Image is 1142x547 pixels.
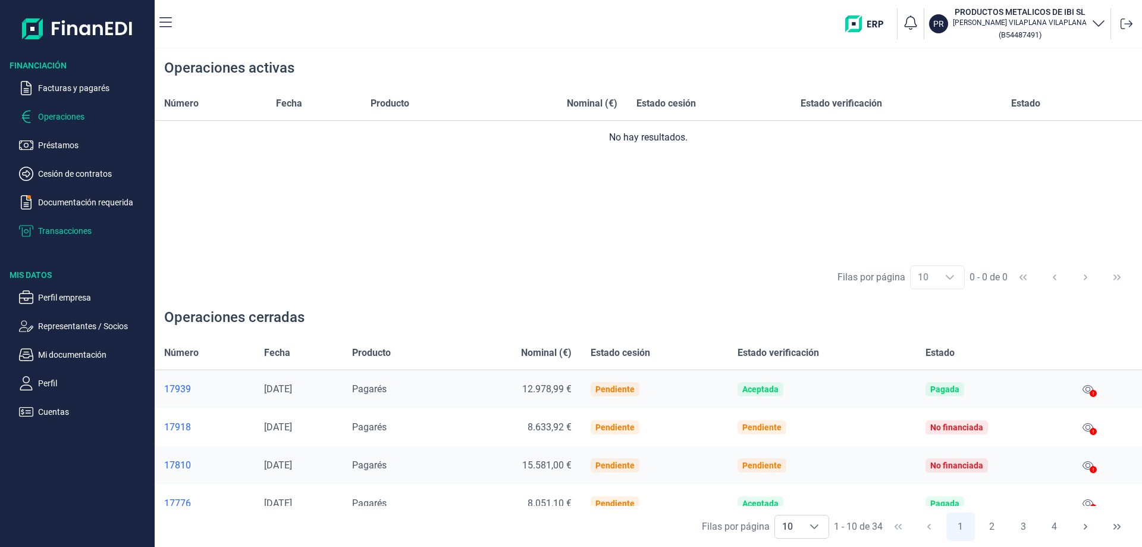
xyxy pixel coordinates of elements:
div: [DATE] [264,383,333,395]
div: [DATE] [264,498,333,510]
span: Estado [1011,96,1040,111]
a: 17810 [164,460,245,471]
p: Facturas y pagarés [38,81,150,95]
span: Estado cesión [636,96,696,111]
button: PRPRODUCTOS METALICOS DE IBI SL[PERSON_NAME] VILAPLANA VILAPLANA(B54487491) [929,6,1106,42]
button: Documentación requerida [19,195,150,210]
span: Estado [925,346,955,360]
button: Page 4 [1040,512,1069,541]
div: Operaciones cerradas [164,308,305,327]
button: Préstamos [19,138,150,152]
div: [DATE] [264,421,333,433]
h3: PRODUCTOS METALICOS DE IBI SL [953,6,1087,18]
p: Cesión de contratos [38,167,150,181]
span: Pagarés [352,460,387,471]
span: Fecha [276,96,302,111]
button: Cesión de contratos [19,167,150,181]
button: Last Page [1103,512,1131,541]
span: 12.978,99 € [522,383,572,395]
button: Representantes / Socios [19,319,150,333]
span: Producto [371,96,409,111]
span: Pagarés [352,421,387,433]
p: PR [933,18,944,30]
div: No financiada [930,423,983,432]
span: 1 - 10 de 34 [834,522,883,532]
div: Pendiente [742,461,782,470]
div: Filas por página [702,520,770,534]
div: Choose [936,266,964,289]
p: Mi documentación [38,348,150,362]
span: Fecha [264,346,290,360]
div: No financiada [930,461,983,470]
div: Choose [800,515,829,538]
img: erp [845,15,892,32]
div: Pendiente [595,385,635,394]
span: Número [164,96,199,111]
span: Nominal (€) [521,346,572,360]
p: Perfil [38,376,150,390]
span: 10 [775,515,800,538]
div: Pagada [930,499,959,508]
small: Copiar cif [999,30,1041,39]
button: First Page [1009,263,1037,292]
button: Perfil empresa [19,290,150,305]
a: 17939 [164,383,245,395]
div: Pagada [930,385,959,394]
span: Número [164,346,199,360]
span: Pagarés [352,383,387,395]
div: [DATE] [264,460,333,471]
button: Page 1 [946,512,975,541]
p: Representantes / Socios [38,319,150,333]
span: 0 - 0 de 0 [970,273,1008,282]
p: Cuentas [38,405,150,419]
a: 17918 [164,421,245,433]
span: 8.633,92 € [528,421,572,433]
button: First Page [884,512,912,541]
button: Page 3 [1009,512,1037,541]
button: Perfil [19,376,150,390]
div: Aceptada [742,385,779,394]
div: Aceptada [742,499,779,508]
div: No hay resultados. [164,130,1132,145]
span: Estado verificación [738,346,819,360]
p: [PERSON_NAME] VILAPLANA VILAPLANA [953,18,1087,27]
a: 17776 [164,498,245,510]
button: Mi documentación [19,348,150,362]
span: Producto [352,346,391,360]
div: Pendiente [595,461,635,470]
span: 8.051,10 € [528,498,572,509]
button: Previous Page [915,512,943,541]
div: Pendiente [595,423,635,432]
span: Estado verificación [801,96,882,111]
button: Page 2 [977,512,1006,541]
p: Transacciones [38,224,150,238]
button: Next Page [1071,512,1100,541]
button: Next Page [1071,263,1100,292]
button: Operaciones [19,110,150,124]
span: 15.581,00 € [522,460,572,471]
span: Estado cesión [591,346,650,360]
button: Facturas y pagarés [19,81,150,95]
div: Pendiente [742,423,782,432]
span: Nominal (€) [567,96,617,111]
div: Pendiente [595,499,635,508]
p: Préstamos [38,138,150,152]
span: Pagarés [352,498,387,509]
p: Documentación requerida [38,195,150,210]
img: Logo de aplicación [22,10,133,48]
button: Transacciones [19,224,150,238]
button: Previous Page [1040,263,1069,292]
button: Cuentas [19,405,150,419]
p: Operaciones [38,110,150,124]
div: Filas por página [837,270,905,285]
p: Perfil empresa [38,290,150,305]
div: Operaciones activas [164,58,294,77]
button: Last Page [1103,263,1131,292]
